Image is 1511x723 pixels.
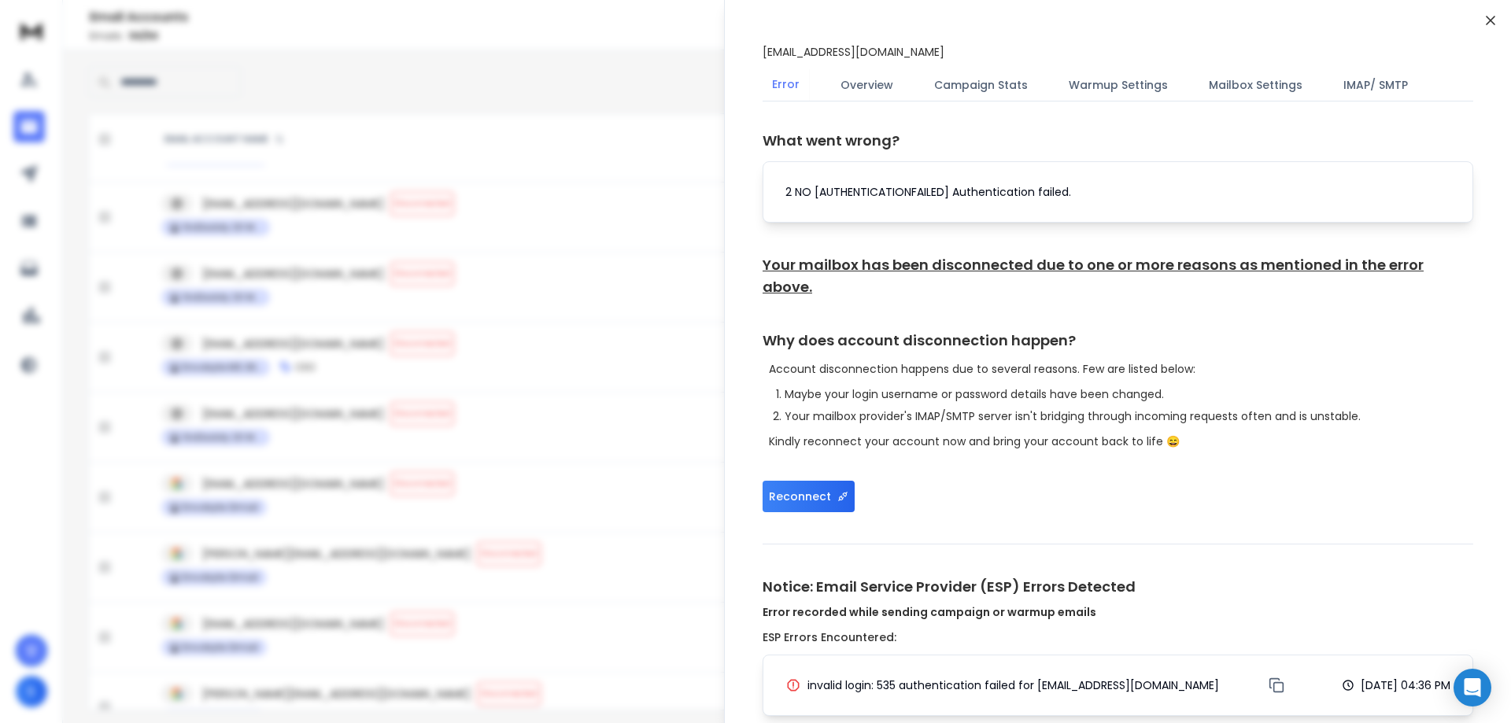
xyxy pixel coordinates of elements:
[763,330,1473,352] h1: Why does account disconnection happen?
[769,433,1473,449] p: Kindly reconnect your account now and bring your account back to life 😄
[925,68,1037,102] button: Campaign Stats
[785,386,1473,402] li: Maybe your login username or password details have been changed.
[807,677,1219,693] span: invalid login: 535 authentication failed for [EMAIL_ADDRESS][DOMAIN_NAME]
[763,130,1473,152] h1: What went wrong?
[785,408,1473,424] li: Your mailbox provider's IMAP/SMTP server isn't bridging through incoming requests often and is un...
[763,576,1473,620] h1: Notice: Email Service Provider (ESP) Errors Detected
[763,604,1473,620] h4: Error recorded while sending campaign or warmup emails
[1334,68,1417,102] button: IMAP/ SMTP
[763,254,1473,298] h1: Your mailbox has been disconnected due to one or more reasons as mentioned in the error above.
[1361,677,1450,693] p: [DATE] 04:36 PM
[1199,68,1312,102] button: Mailbox Settings
[1454,669,1491,706] div: Open Intercom Messenger
[763,67,809,103] button: Error
[763,481,855,512] button: Reconnect
[763,629,1473,645] h3: ESP Errors Encountered:
[785,184,1450,200] p: 2 NO [AUTHENTICATIONFAILED] Authentication failed.
[831,68,903,102] button: Overview
[769,361,1473,377] p: Account disconnection happens due to several reasons. Few are listed below:
[763,44,944,60] p: [EMAIL_ADDRESS][DOMAIN_NAME]
[1059,68,1177,102] button: Warmup Settings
